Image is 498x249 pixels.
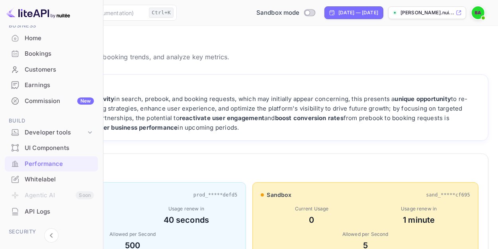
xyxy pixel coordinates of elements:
div: Whitelabel [25,175,94,184]
strong: stronger business performance [84,124,178,131]
div: Earnings [5,78,98,93]
span: sandbox [267,191,292,199]
span: Sandbox mode [256,8,300,18]
div: Earnings [25,81,94,90]
div: Performance [5,156,98,172]
div: Bookings [5,46,98,62]
div: Home [25,34,94,43]
div: Developer tools [5,126,98,140]
div: Commission [25,97,94,106]
div: Usage renew in [135,205,237,212]
strong: reactivate user engagement [180,114,264,122]
img: Barry Ayrton [472,6,484,19]
a: Home [5,31,98,45]
img: LiteAPI logo [6,6,70,19]
a: Bookings [5,46,98,61]
div: [DATE] — [DATE] [338,9,378,16]
div: 1 minute [368,214,470,226]
div: API Logs [5,204,98,220]
strong: unique opportunity [395,95,451,103]
a: UI Components [5,140,98,155]
div: Usage renew in [368,205,470,212]
div: Customers [5,62,98,78]
a: API Logs [5,204,98,219]
div: CommissionNew [5,93,98,109]
div: New [77,97,94,105]
a: Earnings [5,78,98,92]
strong: boost conversion rates [275,114,344,122]
div: UI Components [25,144,94,153]
div: API Logs [25,207,94,216]
div: Ctrl+K [149,8,174,18]
p: [PERSON_NAME].nui... [400,9,454,16]
div: Developer tools [25,128,86,137]
p: Monitor your API usage, track booking trends, and analyze key metrics. [10,52,488,62]
div: Allowed per Second [261,231,471,238]
a: Performance [5,156,98,171]
span: Build [5,117,98,125]
span: Security [5,228,98,236]
div: Home [5,31,98,46]
div: Switch to Production mode [253,8,318,18]
div: Performance [25,160,94,169]
a: CommissionNew [5,93,98,108]
div: Whitelabel [5,172,98,187]
div: UI Components [5,140,98,156]
a: Customers [5,62,98,77]
div: 40 seconds [135,214,237,226]
a: Whitelabel [5,172,98,187]
div: Current Usage [261,205,363,212]
div: Allowed per Second [28,231,238,238]
button: Collapse navigation [44,228,59,243]
h1: Performance [10,35,488,52]
div: Customers [25,65,94,74]
span: Business [5,21,98,30]
div: 0 [261,214,363,226]
div: Bookings [25,49,94,58]
div: Despite the current in search, prebook, and booking requests, which may initially appear concerni... [20,94,478,132]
